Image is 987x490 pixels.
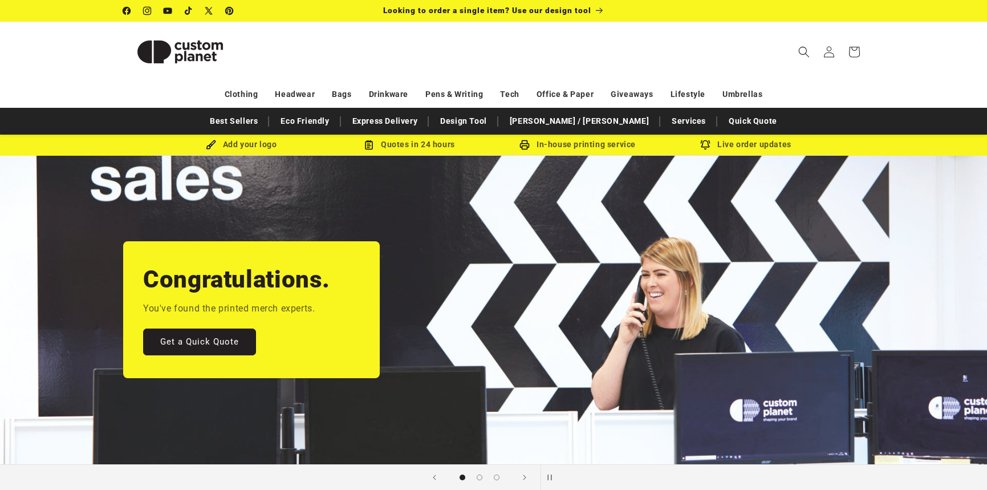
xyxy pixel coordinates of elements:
[791,39,817,64] summary: Search
[206,140,216,150] img: Brush Icon
[671,84,705,104] a: Lifestyle
[723,111,783,131] a: Quick Quote
[225,84,258,104] a: Clothing
[722,84,762,104] a: Umbrellas
[332,84,351,104] a: Bags
[347,111,424,131] a: Express Delivery
[471,469,488,486] button: Load slide 2 of 3
[383,6,591,15] span: Looking to order a single item? Use our design tool
[537,84,594,104] a: Office & Paper
[504,111,655,131] a: [PERSON_NAME] / [PERSON_NAME]
[369,84,408,104] a: Drinkware
[541,465,566,490] button: Pause slideshow
[275,111,335,131] a: Eco Friendly
[519,140,530,150] img: In-house printing
[143,301,315,317] p: You've found the printed merch experts.
[500,84,519,104] a: Tech
[326,137,494,152] div: Quotes in 24 hours
[662,137,830,152] div: Live order updates
[275,84,315,104] a: Headwear
[434,111,493,131] a: Design Tool
[204,111,263,131] a: Best Sellers
[494,137,662,152] div: In-house printing service
[611,84,653,104] a: Giveaways
[143,329,256,355] a: Get a Quick Quote
[143,264,330,295] h2: Congratulations.
[512,465,537,490] button: Next slide
[123,26,237,78] img: Custom Planet
[425,84,483,104] a: Pens & Writing
[157,137,326,152] div: Add your logo
[488,469,505,486] button: Load slide 3 of 3
[119,22,241,82] a: Custom Planet
[364,140,374,150] img: Order Updates Icon
[454,469,471,486] button: Load slide 1 of 3
[666,111,712,131] a: Services
[700,140,710,150] img: Order updates
[930,435,987,490] iframe: Chat Widget
[422,465,447,490] button: Previous slide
